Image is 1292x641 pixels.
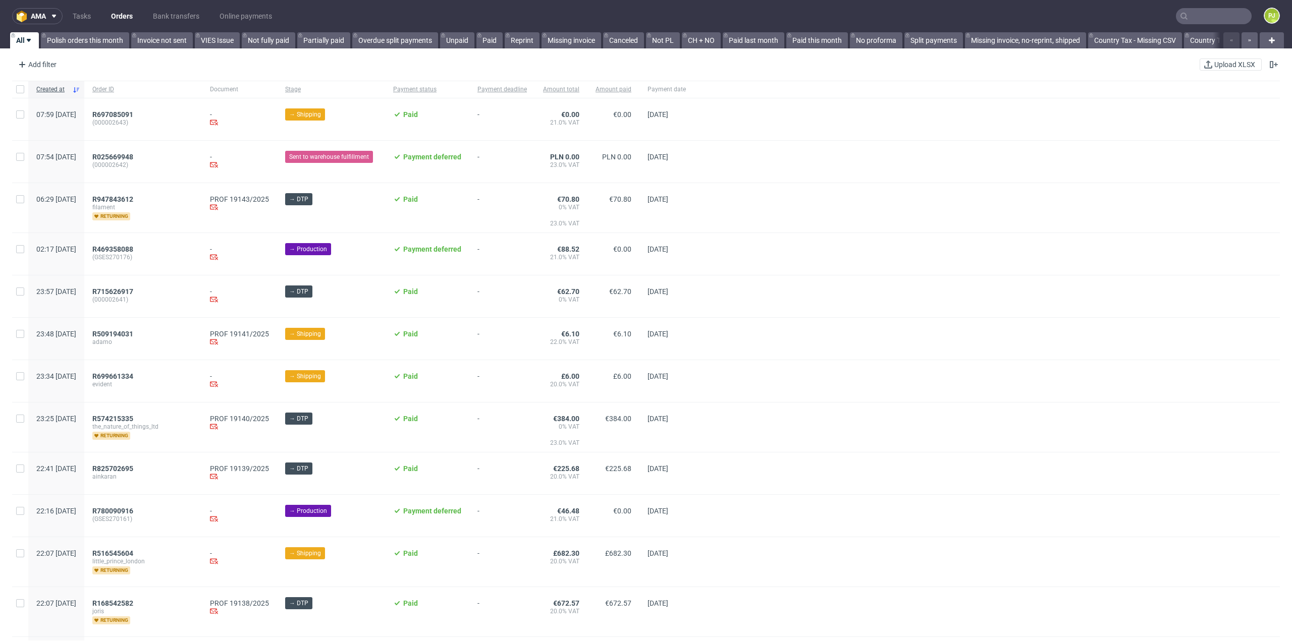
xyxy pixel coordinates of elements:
[289,195,308,204] span: → DTP
[92,212,130,220] span: returning
[210,195,269,203] a: PROF 19143/2025
[36,599,76,607] span: 22:07 [DATE]
[131,32,193,48] a: Invoice not sent
[92,296,194,304] span: (000002641)
[242,32,295,48] a: Not fully paid
[543,85,579,94] span: Amount total
[289,110,321,119] span: → Shipping
[92,110,133,119] span: R697085091
[285,85,377,94] span: Stage
[648,110,668,119] span: [DATE]
[543,253,579,261] span: 21.0% VAT
[648,507,668,515] span: [DATE]
[92,599,135,607] a: R168542582
[553,599,579,607] span: €672.57
[147,8,205,24] a: Bank transfers
[477,330,527,347] span: -
[36,372,76,380] span: 23:34 [DATE]
[477,153,527,170] span: -
[613,110,631,119] span: €0.00
[613,330,631,338] span: €6.10
[477,245,527,263] span: -
[10,32,39,48] a: All
[403,549,418,557] span: Paid
[1088,32,1182,48] a: Country Tax - Missing CSV
[289,549,321,558] span: → Shipping
[352,32,438,48] a: Overdue split payments
[613,372,631,380] span: £6.00
[92,245,135,253] a: R469358088
[92,423,194,431] span: the_nature_of_things_ltd
[31,13,46,20] span: ama
[543,607,579,615] span: 20.0% VAT
[36,330,76,338] span: 23:48 [DATE]
[553,464,579,473] span: €225.68
[609,195,631,203] span: €70.80
[609,287,631,296] span: €62.70
[210,599,269,607] a: PROF 19138/2025
[210,330,269,338] a: PROF 19141/2025
[210,245,269,263] div: -
[648,464,668,473] span: [DATE]
[92,330,133,338] span: R509194031
[557,507,579,515] span: €46.48
[477,599,527,624] span: -
[92,473,194,481] span: ainkaran
[92,372,133,380] span: R699661334
[543,119,579,127] span: 21.0% VAT
[440,32,474,48] a: Unpaid
[477,372,527,390] span: -
[92,287,133,296] span: R715626917
[92,161,194,169] span: (000002642)
[646,32,680,48] a: Not PL
[67,8,97,24] a: Tasks
[723,32,784,48] a: Paid last month
[543,161,579,169] span: 23.0% VAT
[92,549,133,557] span: R516545604
[92,557,194,565] span: little_prince_london
[557,287,579,296] span: €62.70
[36,415,76,423] span: 23:25 [DATE]
[477,549,527,574] span: -
[605,599,631,607] span: €672.57
[92,372,135,380] a: R699661334
[92,245,133,253] span: R469358088
[613,245,631,253] span: €0.00
[543,203,579,219] span: 0% VAT
[403,110,418,119] span: Paid
[505,32,540,48] a: Reprint
[210,85,269,94] span: Document
[605,464,631,473] span: €225.68
[477,195,527,220] span: -
[289,464,308,473] span: → DTP
[92,432,130,440] span: returning
[557,245,579,253] span: €88.52
[403,599,418,607] span: Paid
[36,153,76,161] span: 07:54 [DATE]
[543,219,579,236] span: 23.0% VAT
[602,153,631,161] span: PLN 0.00
[213,8,278,24] a: Online payments
[289,506,327,515] span: → Production
[14,56,59,73] div: Add filter
[92,203,194,211] span: filament
[1200,59,1262,71] button: Upload XLSX
[1212,61,1257,68] span: Upload XLSX
[105,8,139,24] a: Orders
[92,607,194,615] span: joris
[92,110,135,119] a: R697085091
[542,32,601,48] a: Missing invoice
[543,473,579,481] span: 20.0% VAT
[648,153,668,161] span: [DATE]
[92,253,194,261] span: (GSES270176)
[477,287,527,305] span: -
[92,415,133,423] span: R574215335
[92,566,130,574] span: returning
[393,85,461,94] span: Payment status
[403,415,418,423] span: Paid
[210,507,269,525] div: -
[476,32,503,48] a: Paid
[403,330,418,338] span: Paid
[403,153,461,161] span: Payment deferred
[210,549,269,567] div: -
